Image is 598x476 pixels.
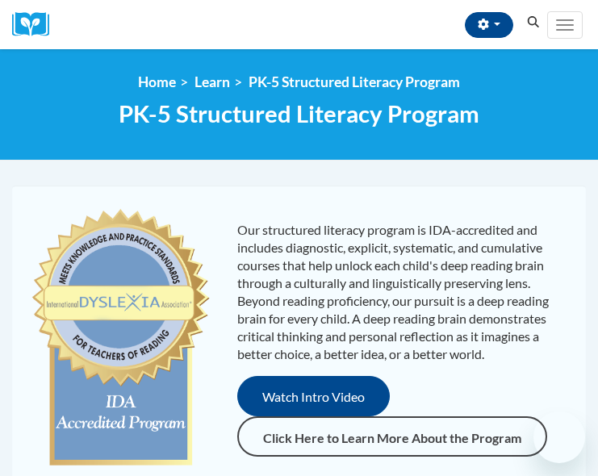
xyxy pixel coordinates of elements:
[465,12,513,38] button: Account Settings
[237,416,547,457] a: Click Here to Learn More About the Program
[237,221,570,363] p: Our structured literacy program is IDA-accredited and includes diagnostic, explicit, systematic, ...
[28,202,213,476] img: c477cda6-e343-453b-bfce-d6f9e9818e1c.png
[194,73,230,90] a: Learn
[119,99,479,127] span: PK-5 Structured Literacy Program
[249,73,460,90] a: PK-5 Structured Literacy Program
[138,73,176,90] a: Home
[521,13,546,32] button: Search
[12,12,61,37] a: Cox Campus
[533,411,585,463] iframe: Button to launch messaging window
[237,376,390,416] button: Watch Intro Video
[12,12,61,37] img: Logo brand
